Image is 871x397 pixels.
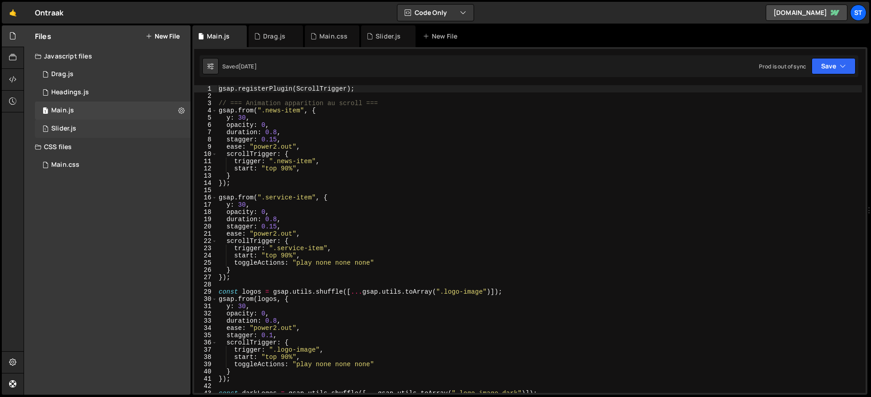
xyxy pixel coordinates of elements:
[194,317,217,324] div: 33
[194,303,217,310] div: 31
[51,125,76,133] div: Slider.js
[194,288,217,295] div: 29
[194,361,217,368] div: 39
[51,107,74,115] div: Main.js
[759,63,806,70] div: Prod is out of sync
[194,310,217,317] div: 32
[850,5,866,21] a: St
[194,136,217,143] div: 8
[194,201,217,208] div: 17
[194,100,217,107] div: 3
[51,88,89,97] div: Headings.js
[35,120,191,138] div: 15178/48444.js
[194,259,217,266] div: 25
[194,339,217,346] div: 36
[812,58,856,74] button: Save
[194,165,217,172] div: 12
[194,353,217,361] div: 38
[194,245,217,252] div: 23
[35,31,51,41] h2: Files
[194,143,217,150] div: 9
[194,121,217,129] div: 6
[194,158,217,165] div: 11
[194,129,217,136] div: 7
[194,390,217,397] div: 43
[194,266,217,274] div: 26
[423,32,461,41] div: New File
[222,63,257,70] div: Saved
[766,5,847,21] a: [DOMAIN_NAME]
[43,108,48,115] span: 1
[239,63,257,70] div: [DATE]
[35,102,191,120] div: 15178/39769.js
[194,346,217,353] div: 37
[24,138,191,156] div: CSS files
[51,70,73,78] div: Drag.js
[194,85,217,92] div: 1
[35,156,191,174] div: 15178/39770.css
[194,172,217,179] div: 13
[146,33,180,40] button: New File
[194,274,217,281] div: 27
[194,194,217,201] div: 16
[397,5,474,21] button: Code Only
[319,32,347,41] div: Main.css
[194,375,217,382] div: 41
[51,161,79,169] div: Main.css
[24,47,191,65] div: Javascript files
[194,382,217,390] div: 42
[194,230,217,237] div: 21
[194,187,217,194] div: 15
[194,237,217,245] div: 22
[263,32,285,41] div: Drag.js
[194,107,217,114] div: 4
[194,208,217,216] div: 18
[194,252,217,259] div: 24
[35,65,191,83] div: 15178/47668.js
[2,2,24,24] a: 🤙
[194,281,217,288] div: 28
[194,150,217,158] div: 10
[194,295,217,303] div: 30
[194,332,217,339] div: 35
[43,126,48,133] span: 1
[194,324,217,332] div: 34
[194,216,217,223] div: 19
[194,179,217,187] div: 14
[194,92,217,100] div: 2
[194,368,217,375] div: 40
[194,114,217,121] div: 5
[194,223,217,230] div: 20
[35,83,191,102] div: 15178/47669.js
[207,32,230,41] div: Main.js
[35,7,64,18] div: Ontraak
[376,32,401,41] div: Slider.js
